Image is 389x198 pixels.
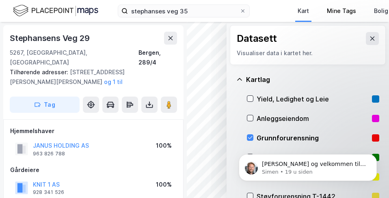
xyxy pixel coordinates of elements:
input: Søk på adresse, matrikkel, gårdeiere, leietakere eller personer [128,5,240,17]
span: Tilhørende adresser: [10,69,70,75]
div: Mine Tags [327,6,356,16]
div: Anleggseiendom [257,114,369,123]
div: [STREET_ADDRESS][PERSON_NAME][PERSON_NAME] [10,67,171,87]
div: Hjemmelshaver [10,126,177,136]
div: 5267, [GEOGRAPHIC_DATA], [GEOGRAPHIC_DATA] [10,48,138,67]
div: Grunnforurensning [257,133,369,143]
button: Tag [10,97,80,113]
iframe: Intercom notifications melding [227,137,389,194]
div: Visualiser data i kartet her. [237,48,379,58]
div: Yield, Ledighet og Leie [257,94,369,104]
div: Kart [298,6,309,16]
div: Datasett [237,32,277,45]
div: Bolig [374,6,388,16]
img: logo.f888ab2527a4732fd821a326f86c7f29.svg [13,4,98,18]
div: Gårdeiere [10,165,177,175]
div: Kartlag [246,75,379,84]
div: Stephansens Veg 29 [10,32,91,45]
div: 928 341 526 [33,189,64,196]
div: Bergen, 289/4 [138,48,177,67]
div: 100% [156,141,172,151]
div: 100% [156,180,172,189]
div: 963 826 788 [33,151,65,157]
